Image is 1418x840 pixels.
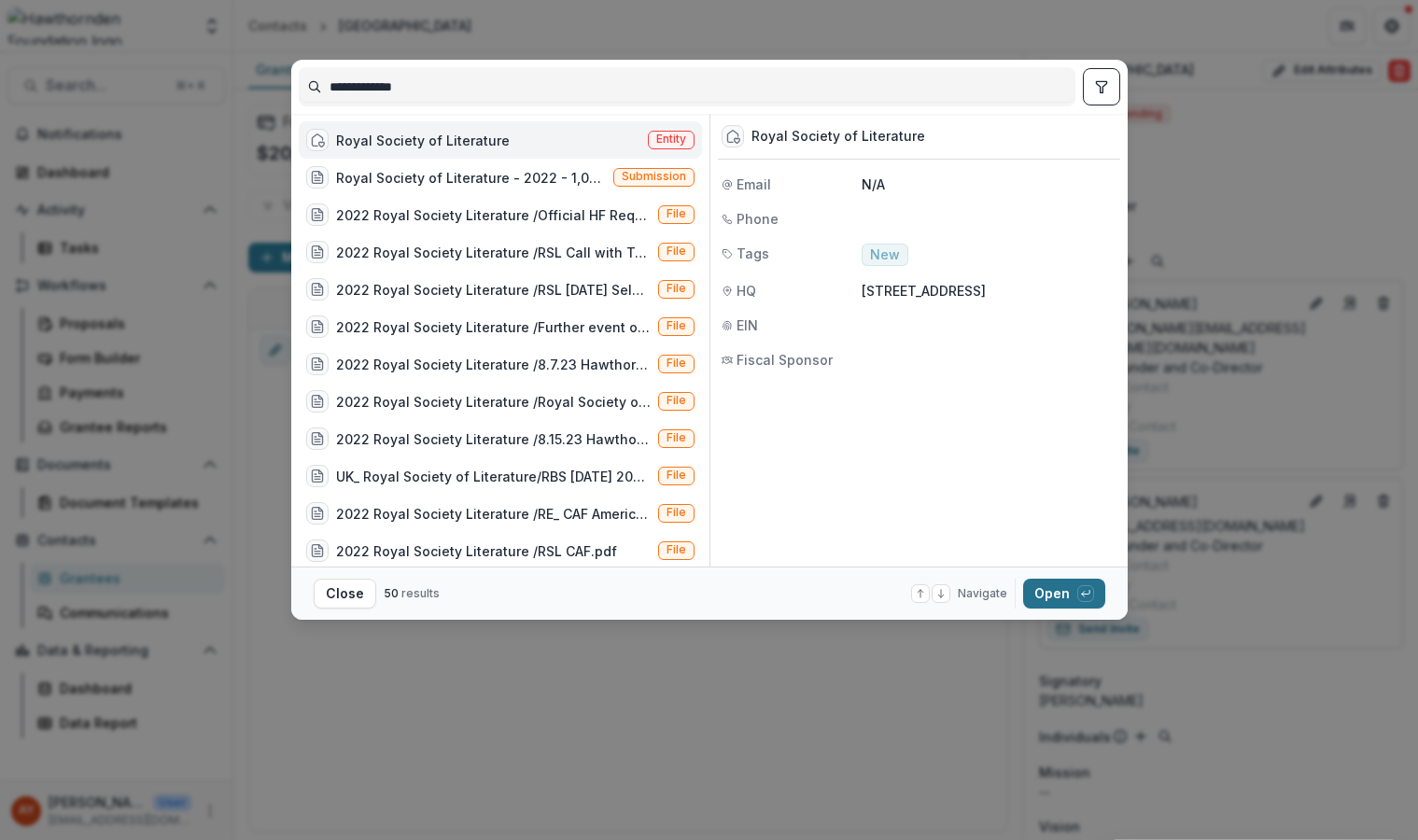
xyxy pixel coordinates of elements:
span: Entity [656,133,686,146]
span: File [667,207,686,220]
span: 50 [384,586,399,600]
span: File [667,506,686,519]
span: File [667,543,686,556]
span: File [667,282,686,295]
div: 2022 Royal Society Literature /Official HF Request to CAF for The [DEMOGRAPHIC_DATA].pdf [336,205,651,225]
span: New [870,247,900,263]
div: 2022 Royal Society Literature /RSL CAF.pdf [336,541,617,561]
div: 2022 Royal Society Literature /Royal Society of Literature - CAF Grant Report .pdf [336,392,651,412]
span: Tags [737,244,769,263]
span: File [667,319,686,332]
span: Navigate [958,585,1007,602]
span: Submission [622,170,686,183]
span: EIN [737,315,758,335]
div: UK_ Royal Society of Literature/RBS [DATE] 202202282022.pdf [336,467,651,486]
span: File [667,245,686,258]
div: 2022 Royal Society Literature /RSL [DATE] Selection Process Announcement.pdf [336,280,651,300]
div: 2022 Royal Society Literature /RSL Call with Traci_[DATE].docx [336,243,651,262]
button: Close [314,579,376,609]
p: N/A [862,175,1116,194]
span: results [401,586,440,600]
span: File [667,357,686,370]
span: Phone [737,209,779,229]
p: [STREET_ADDRESS] [862,281,1116,301]
span: HQ [737,281,756,301]
span: Email [737,175,771,194]
div: 2022 Royal Society Literature /Further event options - Hawthornden Foundation 2023.docx [336,317,651,337]
div: Royal Society of Literature - 2022 - 1,000,000 GBP (Regrant to support writers) [336,168,606,188]
span: File [667,394,686,407]
div: Royal Society of Literature [336,131,510,150]
div: Royal Society of Literature [751,129,925,145]
span: Fiscal Sponsor [737,350,833,370]
button: toggle filters [1083,68,1120,105]
button: Open [1023,579,1105,609]
div: 2022 Royal Society Literature /RE_ CAF America Eligibly Verification - Royal Society of Literatur... [336,504,651,524]
span: File [667,431,686,444]
div: 2022 Royal Society Literature /8.7.23 Hawthornden Foundation Mail - RSL grant - letter.pdf [336,355,651,374]
span: File [667,469,686,482]
div: 2022 Royal Society Literature /8.15.23 Hawthornden Foundation Mail - Grant to The Royal Society o... [336,429,651,449]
